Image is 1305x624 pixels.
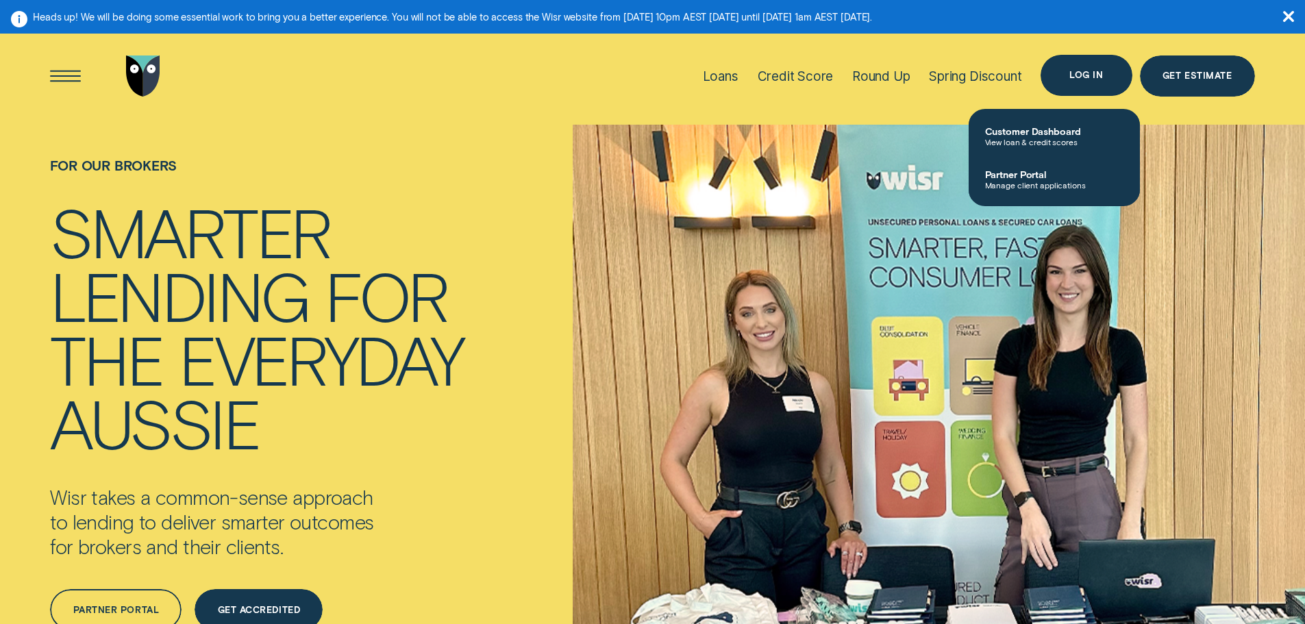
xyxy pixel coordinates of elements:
[1041,55,1132,96] button: Log in
[50,327,163,390] div: the
[50,485,446,559] p: Wisr takes a common-sense approach to lending to deliver smarter outcomes for brokers and their c...
[758,30,834,121] a: Credit Score
[123,30,164,121] a: Go to home page
[985,169,1123,180] span: Partner Portal
[50,199,462,454] h4: Smarter lending for the everyday Aussie
[985,137,1123,147] span: View loan & credit scores
[179,327,462,390] div: everyday
[50,390,259,454] div: Aussie
[50,158,462,199] h1: For Our Brokers
[50,199,330,263] div: Smarter
[929,68,1021,84] div: Spring Discount
[852,68,910,84] div: Round Up
[1140,55,1255,97] a: Get Estimate
[703,68,738,84] div: Loans
[969,114,1140,158] a: Customer DashboardView loan & credit scores
[50,263,309,327] div: lending
[929,30,1021,121] a: Spring Discount
[852,30,910,121] a: Round Up
[703,30,738,121] a: Loans
[985,180,1123,190] span: Manage client applications
[985,125,1123,137] span: Customer Dashboard
[969,158,1140,201] a: Partner PortalManage client applications
[45,55,86,97] button: Open Menu
[1069,71,1103,79] div: Log in
[758,68,834,84] div: Credit Score
[126,55,160,97] img: Wisr
[325,263,447,327] div: for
